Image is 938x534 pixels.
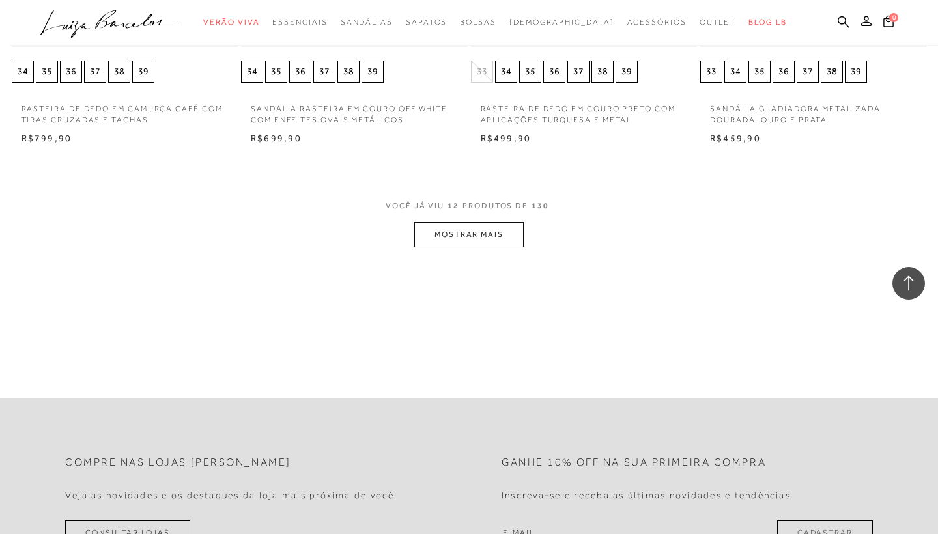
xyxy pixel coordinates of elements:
span: R$459,90 [710,133,761,143]
a: categoryNavScreenReaderText [272,10,327,35]
a: RASTEIRA DE DEDO EM COURO PRETO COM APLICAÇÕES TURQUESA E METAL [471,96,698,126]
span: R$799,90 [21,133,72,143]
a: categoryNavScreenReaderText [627,10,687,35]
a: categoryNavScreenReaderText [203,10,259,35]
button: 34 [241,61,263,83]
span: Verão Viva [203,18,259,27]
button: 33 [700,61,722,83]
a: RASTEIRA DE DEDO EM CAMURÇA CAFÉ COM TIRAS CRUZADAS E TACHAS [12,96,238,126]
a: categoryNavScreenReaderText [341,10,393,35]
span: BLOG LB [748,18,786,27]
span: [DEMOGRAPHIC_DATA] [509,18,614,27]
span: Bolsas [460,18,496,27]
a: categoryNavScreenReaderText [406,10,447,35]
a: SANDÁLIA GLADIADORA METALIZADA DOURADA, OURO E PRATA [700,96,927,126]
span: 130 [532,201,549,210]
a: categoryNavScreenReaderText [460,10,496,35]
button: 33 [471,61,493,83]
h2: Compre nas lojas [PERSON_NAME] [65,457,291,469]
a: categoryNavScreenReaderText [700,10,736,35]
span: VOCÊ JÁ VIU PRODUTOS DE [386,201,552,210]
span: R$699,90 [251,133,302,143]
h4: Veja as novidades e os destaques da loja mais próxima de você. [65,490,398,501]
button: MOSTRAR MAIS [414,222,524,247]
button: 34 [12,61,34,83]
span: 12 [448,201,459,210]
span: R$499,90 [481,133,532,143]
span: Sapatos [406,18,447,27]
span: Outlet [700,18,736,27]
h4: Inscreva-se e receba as últimas novidades e tendências. [502,490,794,501]
span: Essenciais [272,18,327,27]
span: Sandálias [341,18,393,27]
span: 0 [889,13,898,22]
a: SANDÁLIA RASTEIRA EM COURO OFF WHITE COM ENFEITES OVAIS METÁLICOS [241,96,468,126]
h2: Ganhe 10% off na sua primeira compra [502,457,766,469]
a: noSubCategoriesText [509,10,614,35]
span: Acessórios [627,18,687,27]
a: BLOG LB [748,10,786,35]
button: 0 [879,14,898,32]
